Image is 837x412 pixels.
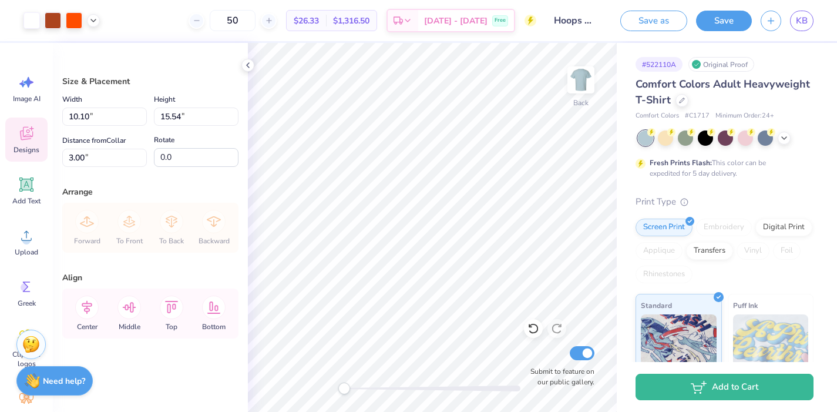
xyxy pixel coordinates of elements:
span: Designs [14,145,39,155]
span: Upload [15,247,38,257]
span: $26.33 [294,15,319,27]
label: Height [154,92,175,106]
div: Applique [636,242,683,260]
label: Width [62,92,82,106]
span: Puff Ink [733,299,758,311]
span: Comfort Colors [636,111,679,121]
span: Bottom [202,322,226,331]
img: Standard [641,314,717,373]
span: $1,316.50 [333,15,369,27]
div: Embroidery [696,219,752,236]
span: Clipart & logos [7,350,46,369]
img: Puff Ink [733,314,809,373]
span: KB [796,14,808,28]
span: Center [77,322,98,331]
a: KB [790,11,814,31]
span: Top [166,322,177,331]
span: Minimum Order: 24 + [715,111,774,121]
div: Transfers [686,242,733,260]
div: Original Proof [688,57,754,72]
label: Rotate [154,133,174,147]
span: # C1717 [685,111,710,121]
div: Digital Print [755,219,812,236]
label: Submit to feature on our public gallery. [524,366,594,387]
div: # 522110A [636,57,683,72]
div: Print Type [636,195,814,209]
span: Comfort Colors Adult Heavyweight T-Shirt [636,77,810,107]
img: Back [569,68,593,92]
div: This color can be expedited for 5 day delivery. [650,158,794,179]
input: – – [210,10,256,31]
div: Align [62,272,238,284]
input: Untitled Design [545,9,603,32]
button: Save as [620,11,687,31]
div: Size & Placement [62,75,238,88]
div: Screen Print [636,219,693,236]
span: Free [495,16,506,25]
span: Greek [18,299,36,308]
strong: Fresh Prints Flash: [650,158,712,168]
div: Arrange [62,186,238,198]
span: Add Text [12,196,41,206]
button: Save [696,11,752,31]
div: Rhinestones [636,266,693,283]
label: Distance from Collar [62,133,126,148]
span: [DATE] - [DATE] [424,15,488,27]
span: Standard [641,299,672,311]
div: Accessibility label [338,383,350,394]
span: Image AI [13,94,41,103]
div: Vinyl [737,242,769,260]
strong: Need help? [43,376,85,387]
div: Foil [773,242,801,260]
span: Middle [119,322,140,331]
div: Back [573,98,589,108]
button: Add to Cart [636,374,814,400]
